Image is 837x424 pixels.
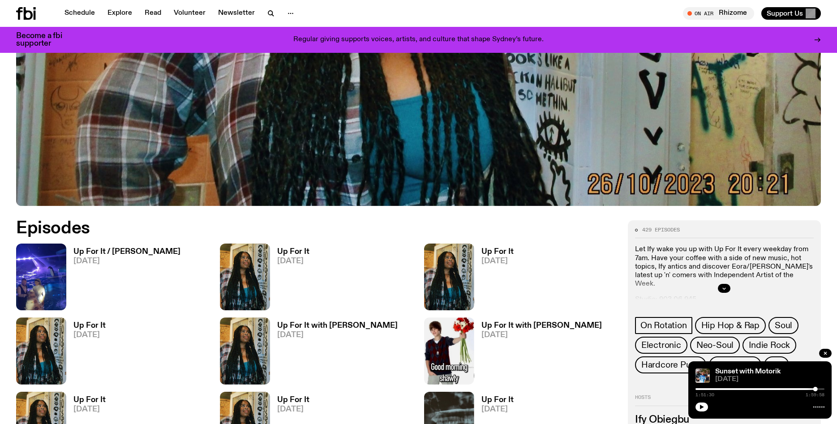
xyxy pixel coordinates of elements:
h3: Up For It [481,396,514,404]
span: 1:59:58 [806,393,824,397]
img: Ify - a Brown Skin girl with black braided twists, looking up to the side with her tongue stickin... [220,317,270,384]
h3: Up For It [73,322,106,330]
h3: Up For It [277,248,309,256]
span: 429 episodes [642,227,680,232]
span: [DATE] [277,257,309,265]
span: [DATE] [481,257,514,265]
a: Up For It[DATE] [66,322,106,384]
span: Neo-Soul [696,340,734,350]
span: [DATE] [73,257,180,265]
h3: Up For It with [PERSON_NAME] [277,322,398,330]
h3: Up For It [73,396,106,404]
a: Explore [102,7,137,20]
a: Neo-Soul [690,337,740,354]
a: Read [139,7,167,20]
span: [DATE] [481,406,514,413]
span: Soul [775,321,792,330]
a: Up For It with [PERSON_NAME][DATE] [270,322,398,384]
a: Hip Hop & Rap [695,317,766,334]
a: Up For It[DATE] [270,248,309,310]
h3: Up For It [277,396,309,404]
span: 1:51:30 [695,393,714,397]
span: Amapiano [715,360,755,370]
img: Ify - a Brown Skin girl with black braided twists, looking up to the side with her tongue stickin... [220,244,270,310]
button: +25 [764,356,789,373]
span: [DATE] [481,331,602,339]
h2: Hosts [635,395,814,406]
img: Andrew, Reenie, and Pat stand in a row, smiling at the camera, in dappled light with a vine leafe... [695,368,710,383]
span: [DATE] [277,406,309,413]
span: Indie Rock [749,340,790,350]
img: Ify - a Brown Skin girl with black braided twists, looking up to the side with her tongue stickin... [424,244,474,310]
h2: Episodes [16,220,549,236]
h3: Up For It [481,248,514,256]
p: Regular giving supports voices, artists, and culture that shape Sydney’s future. [293,36,544,44]
span: +25 [769,360,784,370]
span: Support Us [767,9,803,17]
a: Up For It with [PERSON_NAME][DATE] [474,322,602,384]
span: Hardcore Punk [641,360,700,370]
a: Indie Rock [743,337,796,354]
h3: Up For It with [PERSON_NAME] [481,322,602,330]
a: Up For It / [PERSON_NAME][DATE] [66,248,180,310]
a: Soul [768,317,798,334]
a: Up For It[DATE] [474,248,514,310]
span: [DATE] [73,406,106,413]
img: Ify - a Brown Skin girl with black braided twists, looking up to the side with her tongue stickin... [16,317,66,384]
h3: Become a fbi supporter [16,32,73,47]
a: Sunset with Motorik [715,368,781,375]
span: On Rotation [640,321,687,330]
a: Hardcore Punk [635,356,706,373]
a: Amapiano [709,356,761,373]
span: [DATE] [73,331,106,339]
span: [DATE] [715,376,824,383]
span: Electronic [641,340,681,350]
button: On AirRhizome [683,7,754,20]
a: On Rotation [635,317,692,334]
span: Hip Hop & Rap [701,321,760,330]
span: [DATE] [277,331,398,339]
button: Support Us [761,7,821,20]
a: Electronic [635,337,687,354]
a: Newsletter [213,7,260,20]
a: Volunteer [168,7,211,20]
p: Let Ify wake you up with Up For It every weekday from 7am. Have your coffee with a side of new mu... [635,245,814,288]
a: Schedule [59,7,100,20]
h3: Up For It / [PERSON_NAME] [73,248,180,256]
